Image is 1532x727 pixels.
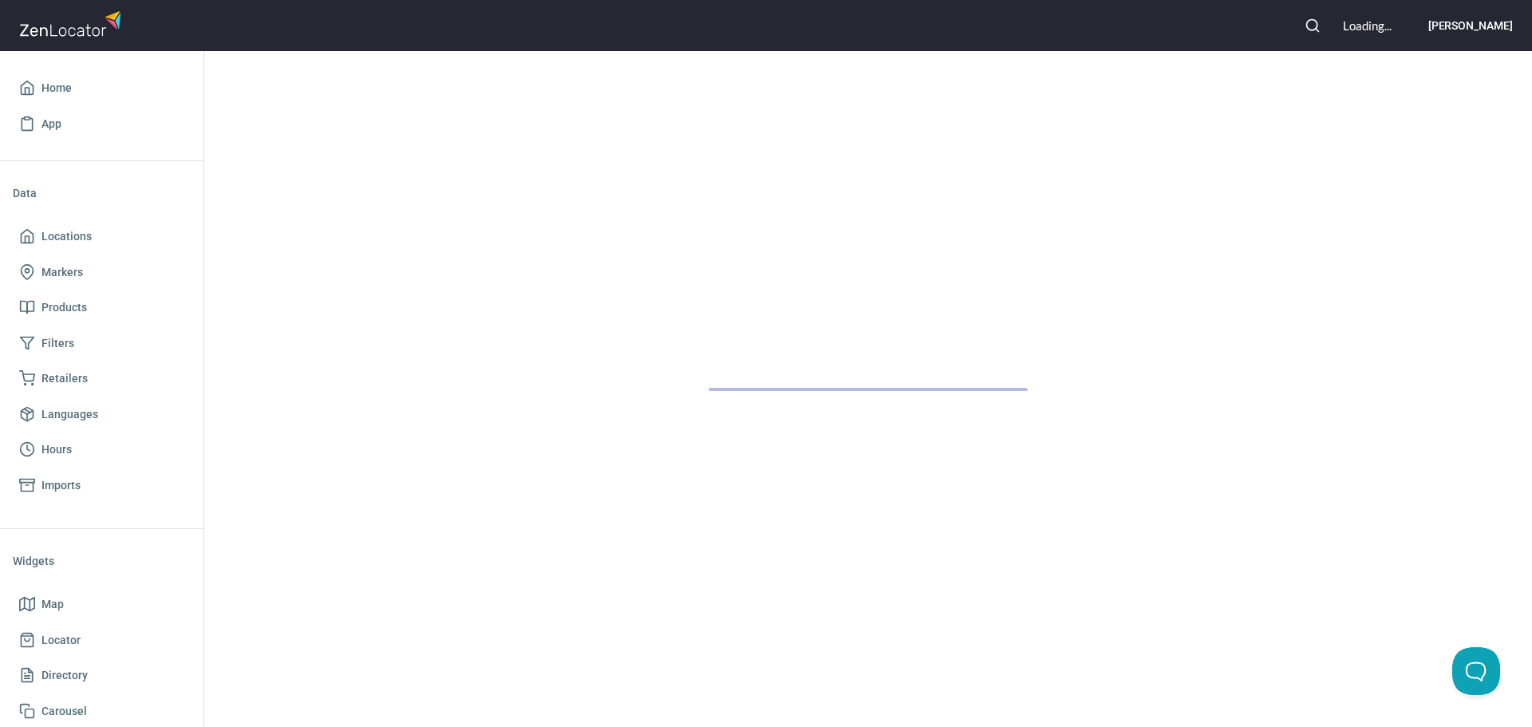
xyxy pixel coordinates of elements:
[41,595,64,614] span: Map
[1428,17,1513,34] h6: [PERSON_NAME]
[41,227,92,247] span: Locations
[41,666,88,686] span: Directory
[13,290,191,326] a: Products
[41,263,83,283] span: Markers
[41,476,81,496] span: Imports
[13,219,191,255] a: Locations
[41,334,74,354] span: Filters
[13,622,191,658] a: Locator
[41,78,72,98] span: Home
[41,298,87,318] span: Products
[1343,18,1392,34] div: Loading...
[41,701,87,721] span: Carousel
[19,6,126,41] img: zenlocator
[41,369,88,389] span: Retailers
[1295,8,1330,43] button: Search
[41,405,98,425] span: Languages
[13,397,191,433] a: Languages
[13,174,191,212] li: Data
[13,587,191,622] a: Map
[1404,8,1513,43] button: [PERSON_NAME]
[13,361,191,397] a: Retailers
[41,630,81,650] span: Locator
[41,114,61,134] span: App
[13,106,191,142] a: App
[41,440,72,460] span: Hours
[13,326,191,362] a: Filters
[13,658,191,693] a: Directory
[13,255,191,290] a: Markers
[13,468,191,504] a: Imports
[13,432,191,468] a: Hours
[13,542,191,580] li: Widgets
[1452,647,1500,695] iframe: Toggle Customer Support
[13,70,191,106] a: Home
